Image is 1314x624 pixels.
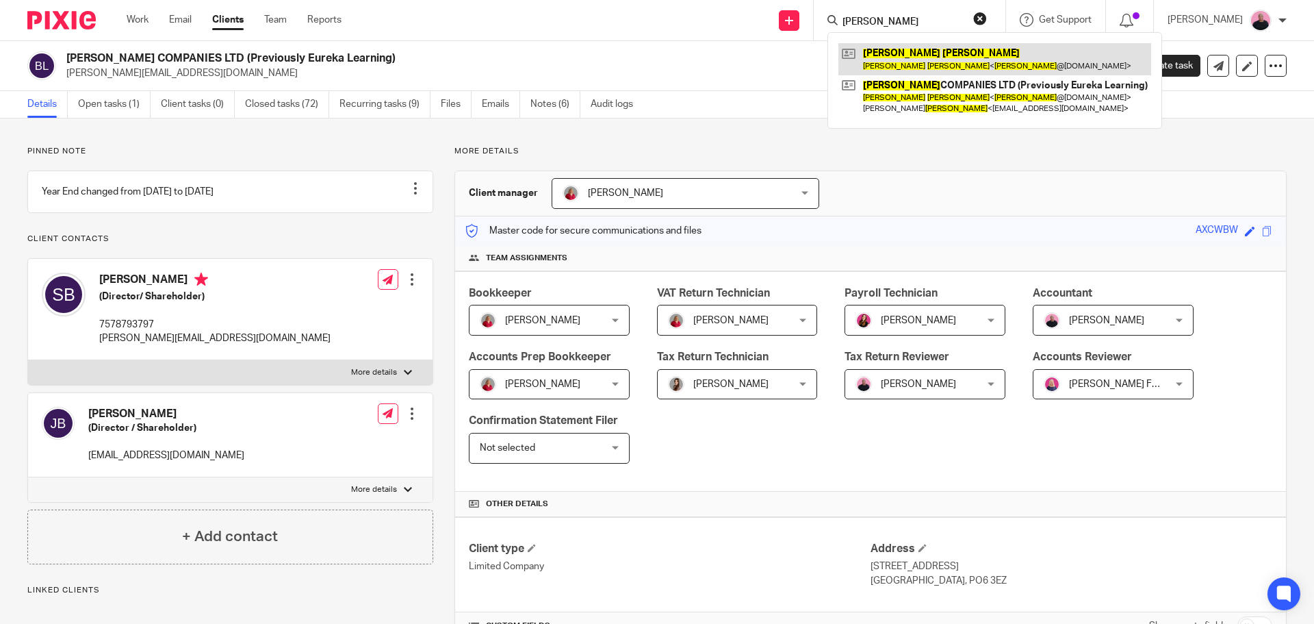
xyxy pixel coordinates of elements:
a: Emails [482,91,520,118]
i: Primary [194,273,208,286]
span: VAT Return Technician [657,288,770,299]
p: [EMAIL_ADDRESS][DOMAIN_NAME] [88,449,244,462]
span: [PERSON_NAME] [588,188,663,198]
span: Other details [486,499,548,510]
p: [PERSON_NAME][EMAIL_ADDRESS][DOMAIN_NAME] [99,332,331,345]
img: Pixie [27,11,96,29]
p: Limited Company [469,560,871,573]
button: Clear [973,12,987,25]
div: AXCWBW [1196,223,1238,239]
img: Bio%20-%20Kemi%20.png [1044,312,1060,329]
span: Accounts Prep Bookkeeper [469,351,611,362]
h4: Address [871,542,1272,556]
h4: + Add contact [182,526,278,547]
span: [PERSON_NAME] [505,316,580,325]
p: More details [351,367,397,378]
span: Accountant [1033,288,1092,299]
p: [PERSON_NAME] [1168,13,1243,27]
img: fd10cc094e9b0-100.png [480,312,496,329]
a: Clients [212,13,244,27]
span: Accounts Reviewer [1033,351,1132,362]
a: Reports [307,13,342,27]
p: [PERSON_NAME][EMAIL_ADDRESS][DOMAIN_NAME] [66,66,1100,80]
p: [STREET_ADDRESS] [871,560,1272,573]
a: Notes (6) [530,91,580,118]
img: svg%3E [27,51,56,80]
a: Details [27,91,68,118]
img: fd10cc094e9b0-100.png [563,185,579,201]
a: Client tasks (0) [161,91,235,118]
input: Search [841,16,964,29]
h5: (Director / Shareholder) [88,421,244,435]
span: [PERSON_NAME] [693,379,769,389]
span: [PERSON_NAME] [1069,316,1144,325]
h5: (Director/ Shareholder) [99,290,331,303]
p: Pinned note [27,146,433,157]
img: fd10cc094e9b0-100.png [668,312,684,329]
h4: [PERSON_NAME] [99,273,331,290]
span: Tax Return Reviewer [845,351,949,362]
img: 22.png [668,376,684,392]
span: Get Support [1039,15,1092,25]
span: Confirmation Statement Filer [469,415,618,426]
p: Linked clients [27,585,433,596]
p: Client contacts [27,234,433,245]
a: Team [264,13,287,27]
span: [PERSON_NAME] FCCA [1069,379,1172,389]
img: Bio%20-%20Kemi%20.png [855,376,872,392]
h2: [PERSON_NAME] COMPANIES LTD (Previously Eureka Learning) [66,51,894,66]
span: [PERSON_NAME] [881,379,956,389]
img: svg%3E [42,273,86,316]
a: Closed tasks (72) [245,91,329,118]
img: Cheryl%20Sharp%20FCCA.png [1044,376,1060,392]
a: Email [169,13,192,27]
span: [PERSON_NAME] [693,316,769,325]
h3: Client manager [469,186,538,200]
span: [PERSON_NAME] [505,379,580,389]
a: Recurring tasks (9) [339,91,430,118]
span: [PERSON_NAME] [881,316,956,325]
a: Work [127,13,149,27]
a: Audit logs [591,91,643,118]
span: Payroll Technician [845,288,938,299]
a: Open tasks (1) [78,91,151,118]
img: svg%3E [42,407,75,440]
h4: [PERSON_NAME] [88,407,244,421]
a: Files [441,91,472,118]
p: More details [351,484,397,495]
span: Team assignments [486,253,567,264]
p: More details [454,146,1287,157]
p: 7578793797 [99,318,331,332]
img: fd10cc094e9b0-100.png [480,376,496,392]
img: Bio%20-%20Kemi%20.png [1250,10,1272,32]
p: [GEOGRAPHIC_DATA], PO6 3EZ [871,574,1272,588]
span: Not selected [480,443,535,453]
span: Tax Return Technician [657,351,769,362]
p: Master code for secure communications and files [465,224,701,238]
h4: Client type [469,542,871,556]
span: Bookkeeper [469,288,532,299]
img: 21.png [855,312,872,329]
